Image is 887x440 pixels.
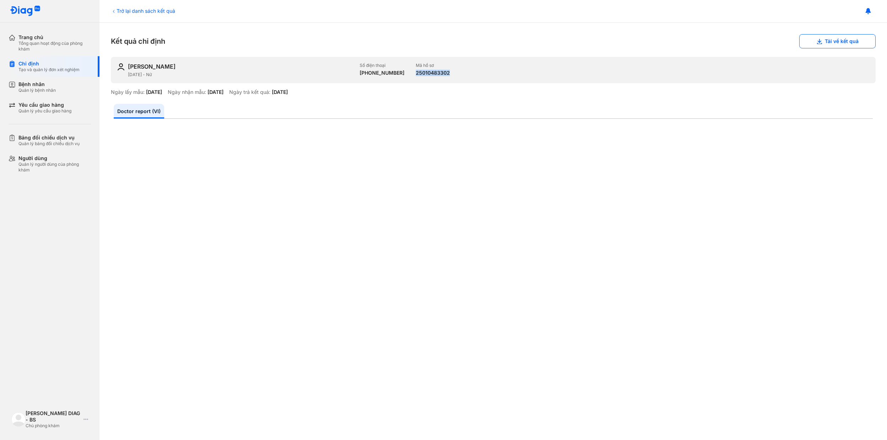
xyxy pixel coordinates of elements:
[416,63,450,68] div: Mã hồ sơ
[111,7,175,15] div: Trở lại danh sách kết quả
[272,89,288,95] div: [DATE]
[111,34,876,48] div: Kết quả chỉ định
[18,88,56,93] div: Quản lý bệnh nhân
[18,155,91,161] div: Người dùng
[799,34,876,48] button: Tải về kết quả
[18,41,91,52] div: Tổng quan hoạt động của phòng khám
[360,63,404,68] div: Số điện thoại
[168,89,206,95] div: Ngày nhận mẫu:
[26,423,81,429] div: Chủ phòng khám
[18,67,80,73] div: Tạo và quản lý đơn xét nghiệm
[18,161,91,173] div: Quản lý người dùng của phòng khám
[117,63,125,71] img: user-icon
[18,60,80,67] div: Chỉ định
[18,108,71,114] div: Quản lý yêu cầu giao hàng
[10,6,41,17] img: logo
[208,89,224,95] div: [DATE]
[18,34,91,41] div: Trang chủ
[18,102,71,108] div: Yêu cầu giao hàng
[18,134,80,141] div: Bảng đối chiếu dịch vụ
[26,410,81,423] div: [PERSON_NAME] DIAG - BS
[229,89,270,95] div: Ngày trả kết quả:
[128,72,354,78] div: [DATE] - Nữ
[360,70,404,76] div: [PHONE_NUMBER]
[146,89,162,95] div: [DATE]
[114,104,164,118] a: Doctor report (VI)
[18,141,80,147] div: Quản lý bảng đối chiếu dịch vụ
[18,81,56,88] div: Bệnh nhân
[111,89,145,95] div: Ngày lấy mẫu:
[416,70,450,76] div: 25010483302
[11,412,26,426] img: logo
[128,63,176,70] div: [PERSON_NAME]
